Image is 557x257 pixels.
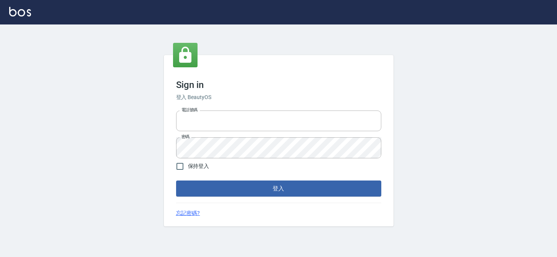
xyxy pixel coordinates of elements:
[9,7,31,16] img: Logo
[176,181,381,197] button: 登入
[181,107,198,113] label: 電話號碼
[176,209,200,217] a: 忘記密碼?
[188,162,209,170] span: 保持登入
[176,80,381,90] h3: Sign in
[181,134,189,140] label: 密碼
[176,93,381,101] h6: 登入 BeautyOS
